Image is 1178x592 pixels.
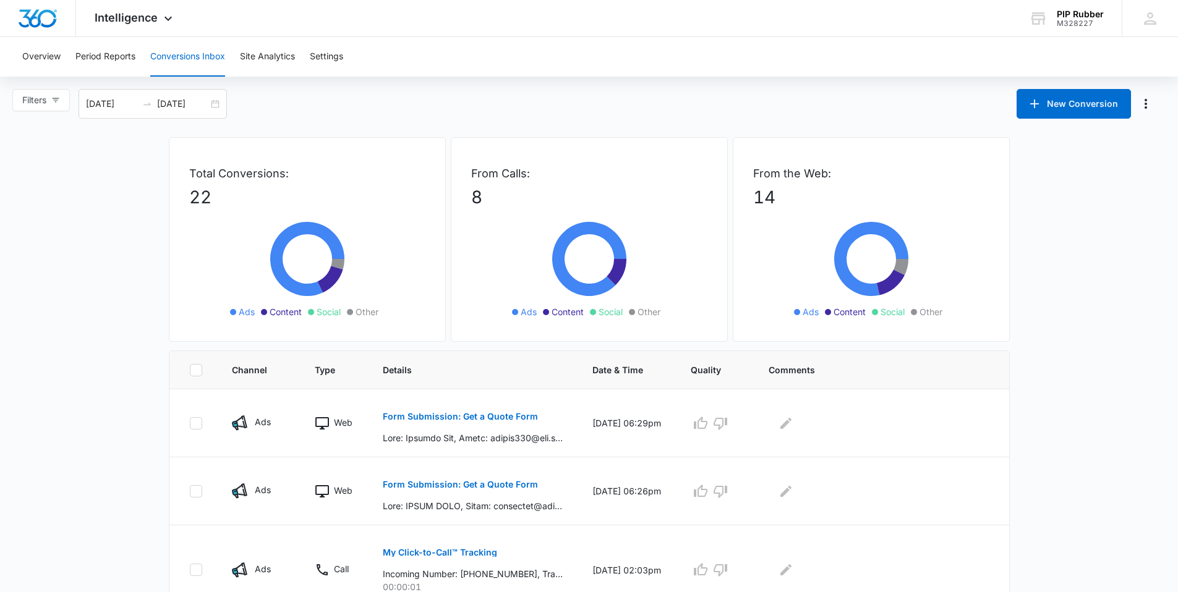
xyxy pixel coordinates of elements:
p: Ads [255,483,271,496]
button: Period Reports [75,37,135,77]
p: Web [334,484,352,497]
div: account id [1057,19,1104,28]
td: [DATE] 06:26pm [578,457,676,525]
button: Overview [22,37,61,77]
span: Ads [803,305,819,318]
p: My Click-to-Call™ Tracking [383,548,497,557]
span: Other [638,305,660,318]
span: Filters [22,93,46,107]
p: Lore: Ipsumdo Sit, Ametc: adipis330@eli.sed, Doeiu: 3450477654, Tempo incididu utl etd magnaaliqu... [383,431,563,444]
span: Content [552,305,584,318]
p: Lore: IPSUM DOLO, Sitam: consectet@adipi.eli, Seddo: 1074779246, Eiusm temporin utl etd magnaaliq... [383,499,563,512]
button: Form Submission: Get a Quote Form [383,470,538,499]
span: Content [270,305,302,318]
p: 14 [753,184,989,210]
p: Ads [255,562,271,575]
td: [DATE] 06:29pm [578,389,676,457]
input: End date [157,97,208,111]
span: Ads [521,305,537,318]
button: Filters [12,89,70,111]
button: My Click-to-Call™ Tracking [383,538,497,567]
button: Edit Comments [776,560,796,580]
span: Ads [239,305,255,318]
span: Channel [232,363,267,376]
p: Form Submission: Get a Quote Form [383,412,538,421]
span: Type [315,363,335,376]
span: Social [317,305,341,318]
button: Manage Numbers [1136,94,1156,114]
button: Conversions Inbox [150,37,225,77]
span: Intelligence [95,11,158,24]
span: Details [383,363,545,376]
div: account name [1057,9,1104,19]
p: Call [334,562,349,575]
p: 8 [471,184,707,210]
p: Total Conversions: [189,165,425,182]
span: Social [599,305,623,318]
button: Site Analytics [240,37,295,77]
p: Incoming Number: [PHONE_NUMBER], Tracking Number: [PHONE_NUMBER], Ring To: [PHONE_NUMBER], Caller... [383,567,563,580]
p: From the Web: [753,165,989,182]
span: Other [920,305,942,318]
p: Web [334,416,352,429]
button: Settings [310,37,343,77]
span: Other [356,305,378,318]
p: 22 [189,184,425,210]
span: Date & Time [592,363,643,376]
button: Edit Comments [776,413,796,433]
p: Ads [255,415,271,428]
span: swap-right [142,99,152,109]
button: New Conversion [1017,89,1131,119]
span: Quality [691,363,721,376]
button: Form Submission: Get a Quote Form [383,402,538,431]
span: Social [881,305,905,318]
span: Comments [769,363,971,376]
p: From Calls: [471,165,707,182]
span: to [142,99,152,109]
button: Edit Comments [776,481,796,501]
input: Start date [86,97,137,111]
span: Content [834,305,866,318]
p: Form Submission: Get a Quote Form [383,480,538,489]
